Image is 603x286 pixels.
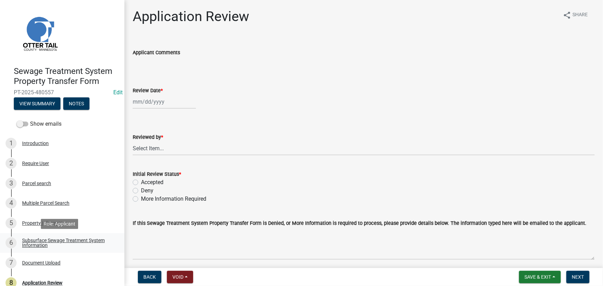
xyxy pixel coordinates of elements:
label: Show emails [17,120,62,128]
a: Edit [113,89,123,96]
wm-modal-confirm: Summary [14,101,60,107]
div: Subsurface Sewage Treatment System Information [22,238,113,248]
img: Otter Tail County, Minnesota [14,7,66,59]
div: 4 [6,198,17,209]
label: Applicant Comments [133,50,180,55]
div: 7 [6,257,17,268]
span: Back [143,274,156,280]
label: Deny [141,187,153,195]
button: Next [566,271,590,283]
span: Next [572,274,584,280]
wm-modal-confirm: Notes [63,101,89,107]
label: Review Date [133,88,163,93]
label: Accepted [141,178,163,187]
button: Save & Exit [519,271,561,283]
button: Back [138,271,161,283]
span: PT-2025-480557 [14,89,111,96]
button: Notes [63,97,89,110]
div: 2 [6,158,17,169]
div: Require User [22,161,49,166]
button: shareShare [557,8,593,22]
span: Save & Exit [525,274,551,280]
h4: Sewage Treatment System Property Transfer Form [14,66,119,86]
div: Property Information [22,221,67,226]
label: More Information Required [141,195,206,203]
div: Role: Applicant [41,219,78,229]
input: mm/dd/yyyy [133,95,196,109]
label: Reviewed by [133,135,163,140]
div: 1 [6,138,17,149]
label: If this Sewage Treatment System Property Transfer Form is Denied, or More Information is required... [133,221,586,226]
div: 6 [6,237,17,248]
div: Document Upload [22,260,60,265]
div: 3 [6,178,17,189]
label: Initial Review Status [133,172,181,177]
i: share [563,11,571,19]
button: View Summary [14,97,60,110]
div: Introduction [22,141,49,146]
wm-modal-confirm: Edit Application Number [113,89,123,96]
div: 5 [6,218,17,229]
h1: Application Review [133,8,249,25]
div: Application Review [22,280,63,285]
button: Void [167,271,193,283]
span: Void [172,274,183,280]
div: Multiple Parcel Search [22,201,69,206]
span: Share [573,11,588,19]
div: Parcel search [22,181,51,186]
